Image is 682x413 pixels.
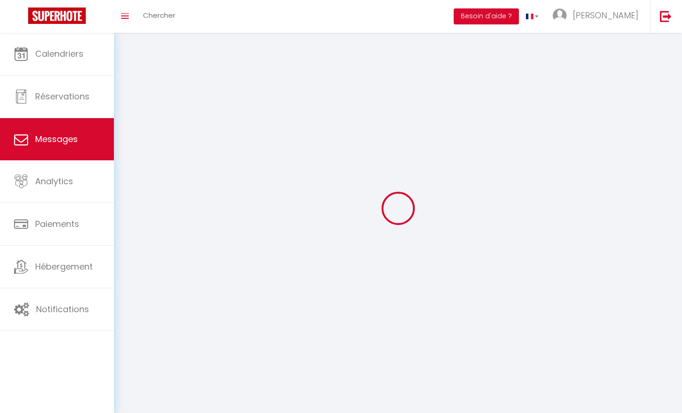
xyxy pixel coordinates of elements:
span: Paiements [35,218,79,230]
span: Analytics [35,175,73,187]
img: ... [553,8,567,23]
span: [PERSON_NAME] [573,9,638,21]
span: Notifications [36,303,89,315]
button: Besoin d'aide ? [454,8,519,24]
span: Chercher [143,10,175,20]
span: Hébergement [35,261,93,272]
span: Réservations [35,90,90,102]
span: Messages [35,133,78,145]
img: logout [660,10,672,22]
span: Calendriers [35,48,83,60]
img: Super Booking [28,8,86,24]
